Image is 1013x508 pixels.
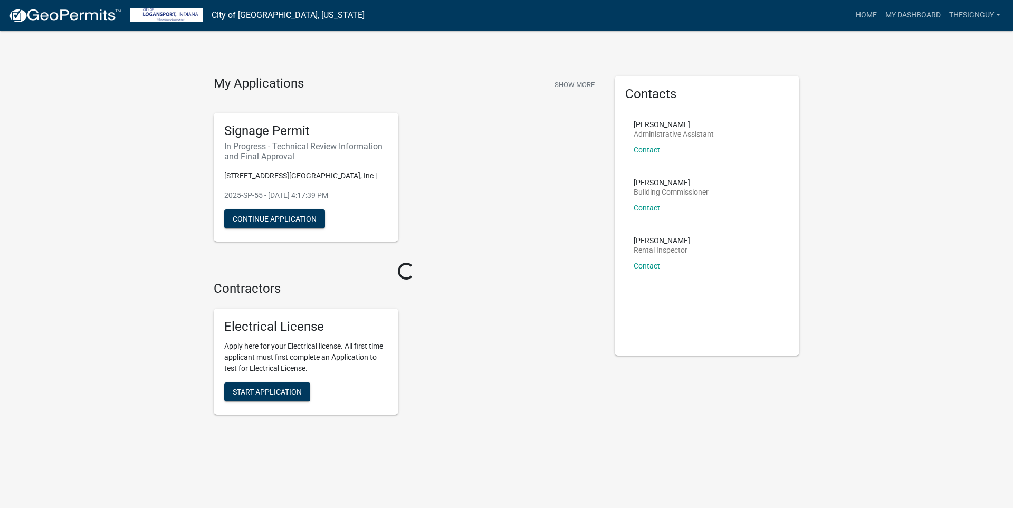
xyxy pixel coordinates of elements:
p: [PERSON_NAME] [634,179,709,186]
button: Start Application [224,382,310,401]
p: [PERSON_NAME] [634,121,714,128]
h5: Signage Permit [224,123,388,139]
p: Administrative Assistant [634,130,714,138]
h4: Contractors [214,281,599,296]
p: Building Commissioner [634,188,709,196]
p: 2025-SP-55 - [DATE] 4:17:39 PM [224,190,388,201]
span: Start Application [233,388,302,396]
a: My Dashboard [881,5,945,25]
p: Rental Inspector [634,246,690,254]
button: Show More [550,76,599,93]
h6: In Progress - Technical Review Information and Final Approval [224,141,388,161]
h4: My Applications [214,76,304,92]
p: Apply here for your Electrical license. All first time applicant must first complete an Applicati... [224,341,388,374]
a: Contact [634,204,660,212]
a: Contact [634,262,660,270]
a: Thesignguy [945,5,1005,25]
img: City of Logansport, Indiana [130,8,203,22]
p: [STREET_ADDRESS][GEOGRAPHIC_DATA], Inc | [224,170,388,181]
a: City of [GEOGRAPHIC_DATA], [US_STATE] [212,6,365,24]
h5: Electrical License [224,319,388,334]
a: Home [852,5,881,25]
a: Contact [634,146,660,154]
button: Continue Application [224,209,325,228]
p: [PERSON_NAME] [634,237,690,244]
h5: Contacts [625,87,789,102]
